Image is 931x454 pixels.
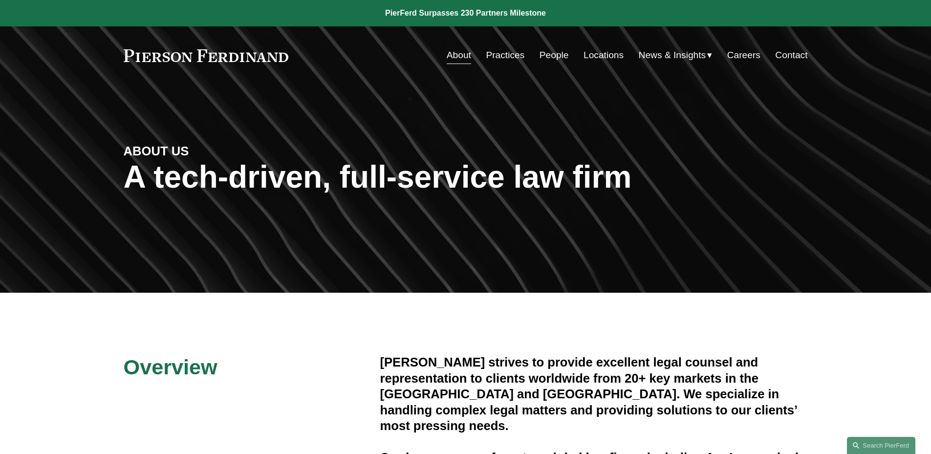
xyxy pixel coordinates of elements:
strong: ABOUT US [124,144,189,158]
a: Careers [727,46,760,65]
a: About [447,46,471,65]
h4: [PERSON_NAME] strives to provide excellent legal counsel and representation to clients worldwide ... [380,354,808,433]
span: News & Insights [639,47,706,64]
a: folder dropdown [639,46,713,65]
a: Practices [486,46,524,65]
a: Contact [775,46,807,65]
a: People [540,46,569,65]
a: Search this site [847,437,915,454]
h1: A tech-driven, full-service law firm [124,159,808,195]
span: Overview [124,355,217,379]
a: Locations [584,46,624,65]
